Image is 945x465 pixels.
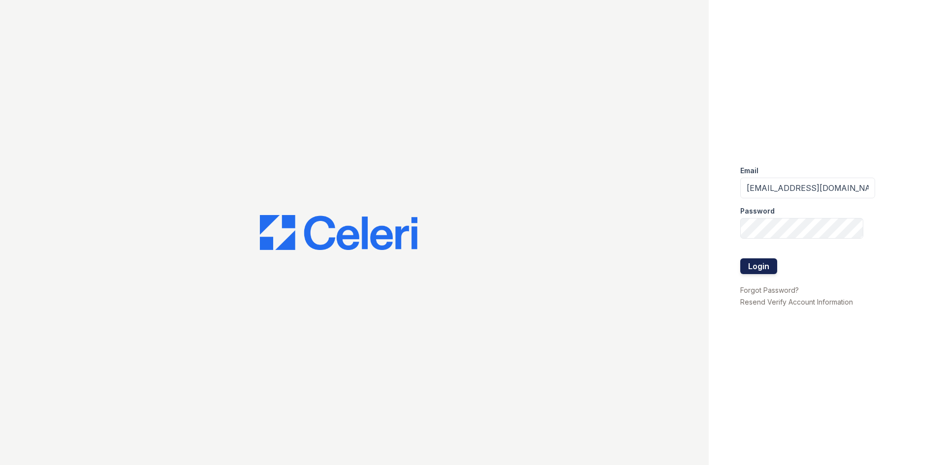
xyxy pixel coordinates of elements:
[260,215,417,250] img: CE_Logo_Blue-a8612792a0a2168367f1c8372b55b34899dd931a85d93a1a3d3e32e68fde9ad4.png
[740,298,853,306] a: Resend Verify Account Information
[740,206,775,216] label: Password
[740,166,758,176] label: Email
[740,258,777,274] button: Login
[740,286,799,294] a: Forgot Password?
